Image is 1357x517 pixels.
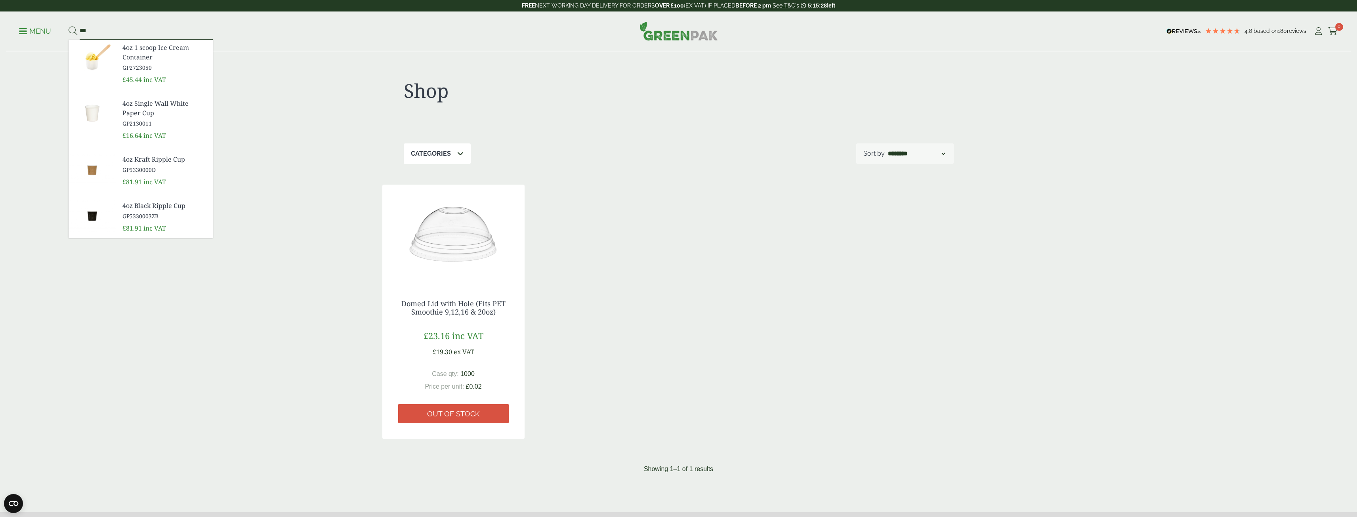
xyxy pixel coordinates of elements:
span: inc VAT [452,330,483,341]
span: £45.44 [122,75,142,84]
span: inc VAT [143,131,166,140]
span: £81.91 [122,224,142,233]
span: reviews [1287,28,1306,34]
span: GP2130011 [122,119,206,128]
a: 4oz 1 scoop Ice Cream Container GP2723050 [122,43,206,72]
span: £0.02 [466,383,482,390]
span: left [827,2,835,9]
span: 4oz 1 scoop Ice Cream Container [122,43,206,62]
span: 4oz Kraft Ripple Cup [122,155,206,164]
img: GreenPak Supplies [639,21,718,40]
img: GP2723050 [69,40,116,78]
span: £16.64 [122,131,142,140]
span: Out of stock [427,410,480,418]
span: Price per unit: [425,383,464,390]
span: inc VAT [143,75,166,84]
img: GP5330000D [69,151,116,189]
div: 4.78 Stars [1205,27,1241,34]
span: inc VAT [143,224,166,233]
span: 180 [1278,28,1287,34]
a: 4oz Kraft Ripple Cup GP5330000D [122,155,206,174]
p: Showing 1–1 of 1 results [644,464,713,474]
a: Out of stock [398,404,509,423]
span: 1000 [460,370,475,377]
h1: Shop [404,79,679,102]
span: Based on [1254,28,1278,34]
i: Cart [1328,27,1338,35]
span: 4.8 [1244,28,1254,34]
span: 4oz Black Ripple Cup [122,201,206,210]
span: 0 [1335,23,1343,31]
button: Open CMP widget [4,494,23,513]
a: 4oz Black Ripple Cup GP5330003ZB [122,201,206,220]
span: GP5330000D [122,166,206,174]
a: Menu [19,27,51,34]
strong: BEFORE 2 pm [735,2,771,9]
p: Sort by [863,149,885,158]
strong: FREE [522,2,535,9]
a: 0 [1328,25,1338,37]
select: Shop order [886,149,947,158]
span: £19.30 [433,347,452,356]
span: Case qty: [432,370,459,377]
span: GP5330003ZB [122,212,206,220]
span: £23.16 [424,330,450,341]
img: GP5330003ZB [69,198,116,236]
a: Domed Lid with Hole (Fits PET Smoothie 9,12,16 & 20oz) [401,299,506,317]
p: Categories [411,149,451,158]
span: GP2723050 [122,63,206,72]
img: GP2130011 [69,95,116,134]
strong: OVER £100 [655,2,684,9]
i: My Account [1313,27,1323,35]
p: Menu [19,27,51,36]
span: £81.91 [122,177,142,186]
span: inc VAT [143,177,166,186]
img: REVIEWS.io [1166,29,1201,34]
span: 5:15:28 [808,2,827,9]
img: Dome-with-hold-lid [382,185,525,284]
span: 4oz Single Wall White Paper Cup [122,99,206,118]
span: ex VAT [454,347,474,356]
a: See T&C's [773,2,799,9]
a: 4oz Single Wall White Paper Cup GP2130011 [122,99,206,128]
